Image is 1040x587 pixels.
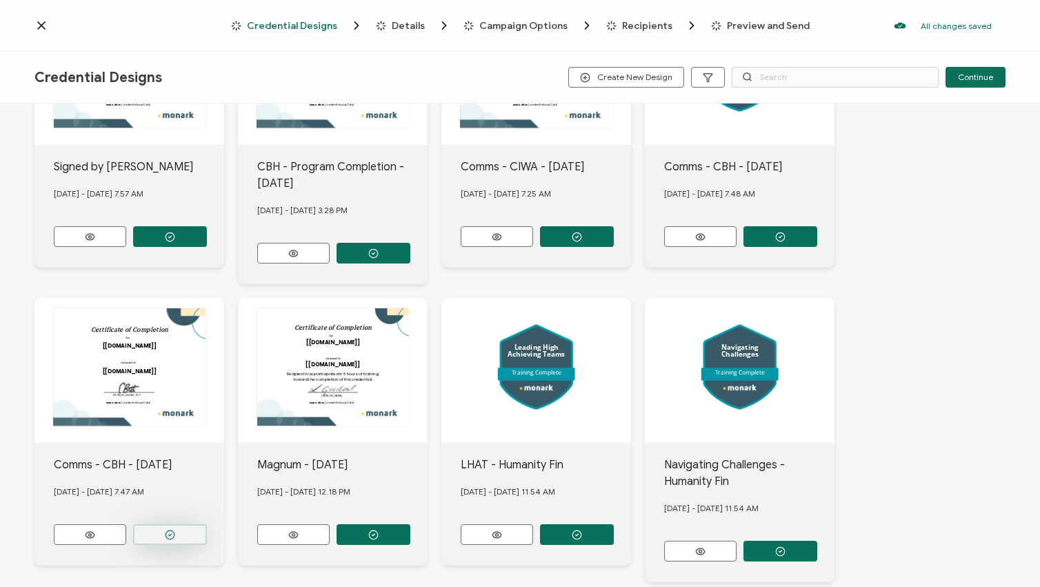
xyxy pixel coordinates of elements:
iframe: Chat Widget [971,521,1040,587]
span: Recipients [622,21,672,31]
span: Credential Designs [247,21,337,31]
span: Details [392,21,425,31]
div: Comms - CBH - [DATE] [664,159,835,175]
button: Create New Design [568,67,684,88]
span: Preview and Send [727,21,810,31]
div: Breadcrumb [231,19,810,32]
div: [DATE] - [DATE] 12.18 PM [257,473,428,510]
div: Magnum - [DATE] [257,457,428,473]
input: Search [732,67,939,88]
div: Signed by [PERSON_NAME] [54,159,225,175]
span: Credential Designs [231,19,363,32]
div: [DATE] - [DATE] 11.54 AM [461,473,632,510]
p: All changes saved [921,21,992,31]
div: [DATE] - [DATE] 11.54 AM [664,490,835,527]
div: [DATE] - [DATE] 7.57 AM [54,175,225,212]
div: CBH - Program Completion - [DATE] [257,159,428,192]
span: Continue [958,73,993,81]
div: Comms - CBH - [DATE] [54,457,225,473]
span: Details [376,19,451,32]
div: [DATE] - [DATE] 7.47 AM [54,473,225,510]
div: Comms - CIWA - [DATE] [461,159,632,175]
div: [DATE] - [DATE] 7.48 AM [664,175,835,212]
span: Preview and Send [711,21,810,31]
div: Navigating Challenges - Humanity Fin [664,457,835,490]
span: Campaign Options [479,21,568,31]
button: Continue [946,67,1006,88]
span: Credential Designs [34,69,162,86]
div: [DATE] - [DATE] 7.25 AM [461,175,632,212]
span: Create New Design [580,72,672,83]
div: [DATE] - [DATE] 3.28 PM [257,192,428,229]
span: Campaign Options [463,19,594,32]
span: Recipients [606,19,699,32]
div: LHAT - Humanity Fin [461,457,632,473]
